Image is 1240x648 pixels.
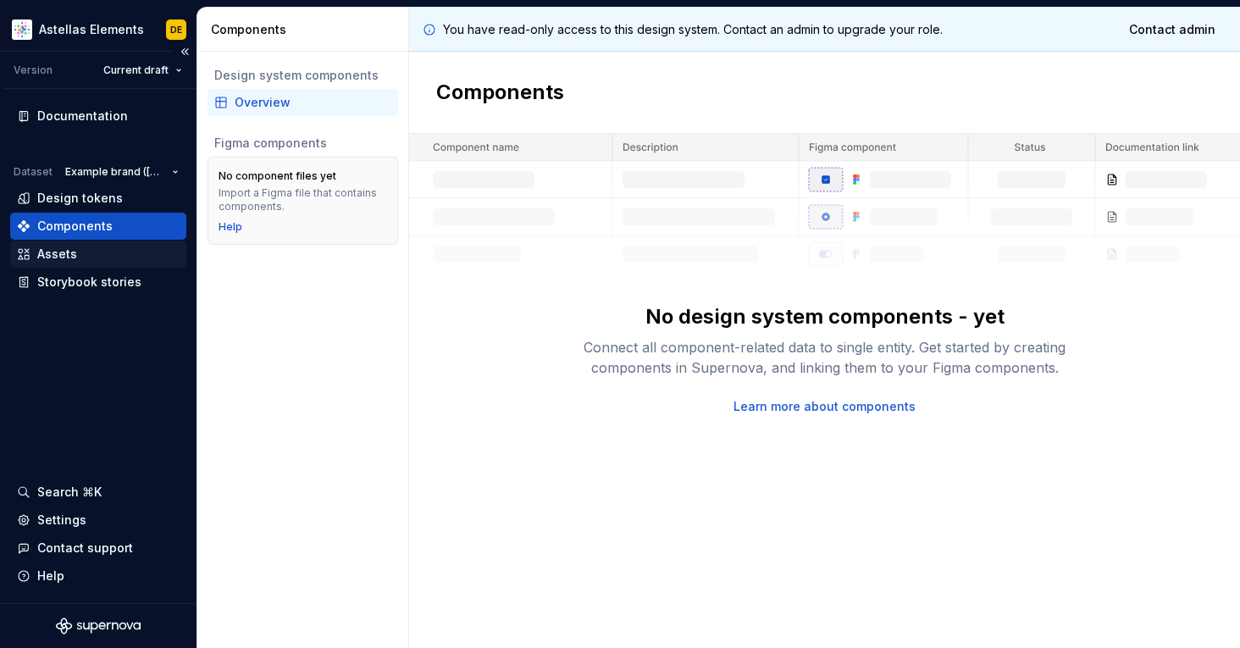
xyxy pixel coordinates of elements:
[10,241,186,268] a: Assets
[733,398,916,415] a: Learn more about components
[436,79,564,106] h2: Components
[219,169,336,183] div: No component files yet
[208,89,398,116] a: Overview
[10,479,186,506] button: Search ⌘K
[10,507,186,534] a: Settings
[103,64,169,77] span: Current draft
[37,218,113,235] div: Components
[173,40,197,64] button: Collapse sidebar
[10,534,186,562] button: Contact support
[58,160,186,184] button: Example brand ([GEOGRAPHIC_DATA])
[1118,14,1226,45] a: Contact admin
[56,618,141,634] svg: Supernova Logo
[37,540,133,557] div: Contact support
[37,108,128,125] div: Documentation
[645,303,1005,330] div: No design system components - yet
[443,21,943,38] p: You have read-only access to this design system. Contact an admin to upgrade your role.
[37,512,86,529] div: Settings
[554,337,1096,378] div: Connect all component-related data to single entity. Get started by creating components in Supern...
[235,94,391,111] div: Overview
[96,58,190,82] button: Current draft
[214,135,391,152] div: Figma components
[65,165,165,179] span: Example brand ([GEOGRAPHIC_DATA])
[10,213,186,240] a: Components
[37,274,141,291] div: Storybook stories
[10,562,186,590] button: Help
[14,165,53,179] div: Dataset
[1129,21,1215,38] span: Contact admin
[12,19,32,40] img: b2369ad3-f38c-46c1-b2a2-f2452fdbdcd2.png
[170,23,182,36] div: DE
[219,186,387,213] div: Import a Figma file that contains components.
[14,64,53,77] div: Version
[211,21,401,38] div: Components
[3,11,193,47] button: Astellas ElementsDE
[37,484,102,501] div: Search ⌘K
[37,568,64,584] div: Help
[10,185,186,212] a: Design tokens
[39,21,144,38] div: Astellas Elements
[219,220,242,234] a: Help
[37,246,77,263] div: Assets
[214,67,391,84] div: Design system components
[10,269,186,296] a: Storybook stories
[10,102,186,130] a: Documentation
[37,190,123,207] div: Design tokens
